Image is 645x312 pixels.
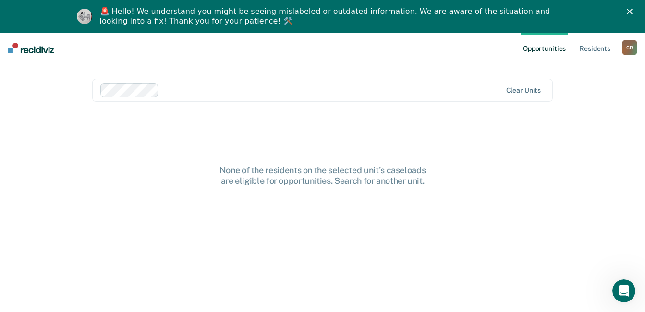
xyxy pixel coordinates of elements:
a: Residents [577,33,612,63]
div: 🚨 Hello! We understand you might be seeing mislabeled or outdated information. We are aware of th... [100,7,553,26]
a: Opportunities [521,33,568,63]
button: CR [622,40,637,55]
img: Profile image for Kim [77,9,92,24]
img: Recidiviz [8,43,54,53]
div: C R [622,40,637,55]
iframe: Intercom live chat [612,279,635,302]
div: None of the residents on the selected unit's caseloads are eligible for opportunities. Search for... [169,165,476,186]
div: Close [627,9,636,14]
div: Clear units [506,86,541,95]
